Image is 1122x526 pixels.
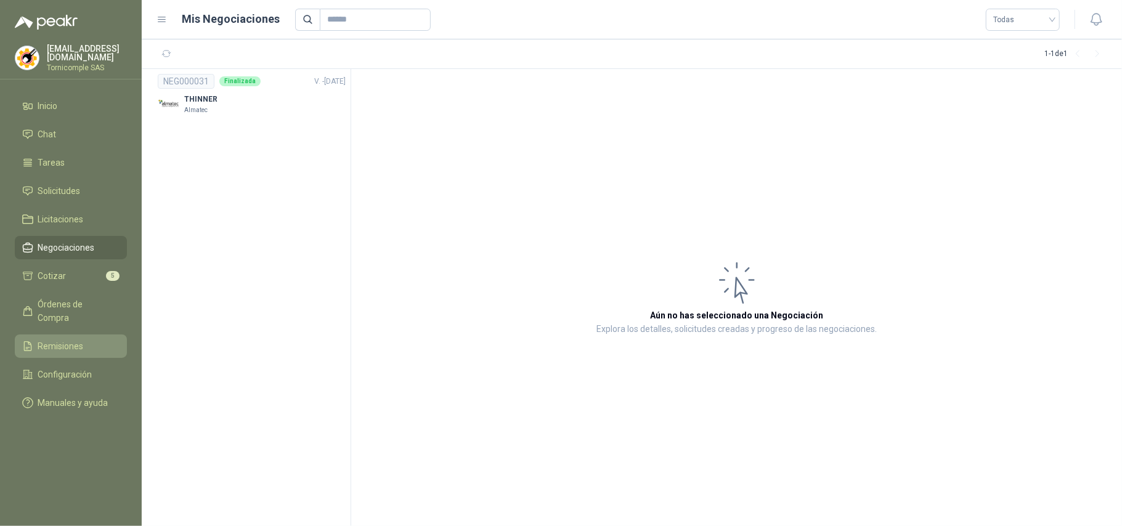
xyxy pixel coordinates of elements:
a: NEG000031FinalizadaV. -[DATE] Company LogoTHINNERAlmatec [158,74,346,115]
p: Explora los detalles, solicitudes creadas y progreso de las negociaciones. [596,322,877,337]
a: Cotizar5 [15,264,127,288]
a: Solicitudes [15,179,127,203]
span: Configuración [38,368,92,381]
span: Todas [993,10,1052,29]
span: Tareas [38,156,65,169]
img: Company Logo [15,46,39,70]
a: Chat [15,123,127,146]
span: Chat [38,127,57,141]
span: Remisiones [38,339,84,353]
a: Manuales y ayuda [15,391,127,415]
span: Licitaciones [38,212,84,226]
span: Manuales y ayuda [38,396,108,410]
span: 5 [106,271,120,281]
span: Inicio [38,99,58,113]
span: Negociaciones [38,241,95,254]
a: Configuración [15,363,127,386]
div: NEG000031 [158,74,214,89]
p: THINNER [184,94,217,105]
div: Finalizada [219,76,261,86]
a: Tareas [15,151,127,174]
h1: Mis Negociaciones [182,10,280,28]
img: Logo peakr [15,15,78,30]
a: Negociaciones [15,236,127,259]
span: V. - [DATE] [314,77,346,86]
span: Solicitudes [38,184,81,198]
p: Almatec [184,105,208,115]
h3: Aún no has seleccionado una Negociación [650,309,823,322]
a: Remisiones [15,334,127,358]
p: Tornicomple SAS [47,64,127,71]
span: Cotizar [38,269,67,283]
div: 1 - 1 de 1 [1044,44,1107,64]
p: [EMAIL_ADDRESS][DOMAIN_NAME] [47,44,127,62]
a: Licitaciones [15,208,127,231]
a: Órdenes de Compra [15,293,127,330]
span: Órdenes de Compra [38,297,115,325]
a: Inicio [15,94,127,118]
img: Company Logo [158,94,179,115]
